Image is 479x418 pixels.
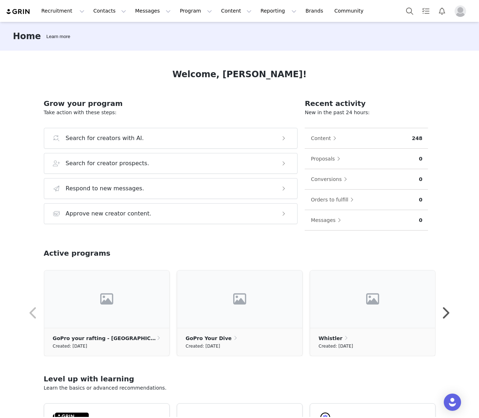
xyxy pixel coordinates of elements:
img: placeholder-profile.jpg [455,5,466,17]
small: Created: [DATE] [53,342,87,350]
p: 0 [419,196,423,204]
a: Brands [301,3,330,19]
button: Notifications [434,3,450,19]
button: Recruitment [37,3,89,19]
p: 248 [412,135,422,142]
div: Open Intercom Messenger [444,394,461,411]
h1: Welcome, [PERSON_NAME]! [172,68,307,81]
p: Take action with these steps: [44,109,298,116]
p: GoPro Your Dive [186,334,232,342]
h2: Grow your program [44,98,298,109]
button: Content [310,133,340,144]
p: 0 [419,217,423,224]
h3: Home [13,30,41,43]
img: grin logo [6,8,31,15]
button: Orders to fulfill [310,194,357,205]
h3: Search for creators with AI. [66,134,144,143]
button: Respond to new messages. [44,178,298,199]
p: GoPro your rafting - [GEOGRAPHIC_DATA], [GEOGRAPHIC_DATA] ([DATE]) [53,334,157,342]
h2: Recent activity [305,98,428,109]
h2: Level up with learning [44,373,436,384]
button: Search for creator prospects. [44,153,298,174]
small: Created: [DATE] [186,342,220,350]
button: Content [217,3,256,19]
button: Program [175,3,216,19]
button: Profile [450,5,473,17]
button: Proposals [310,153,344,164]
h3: Approve new creator content. [66,209,152,218]
p: 0 [419,176,423,183]
p: Learn the basics or advanced recommendations. [44,384,436,392]
h3: Search for creator prospects. [66,159,149,168]
p: 0 [419,155,423,163]
button: Messages [310,214,345,226]
p: New in the past 24 hours: [305,109,428,116]
button: Conversions [310,173,351,185]
p: Whistler [319,334,342,342]
button: Approve new creator content. [44,203,298,224]
button: Search [402,3,418,19]
h2: Active programs [44,248,111,259]
a: Tasks [418,3,434,19]
small: Created: [DATE] [319,342,353,350]
button: Search for creators with AI. [44,128,298,149]
div: Tooltip anchor [45,33,72,40]
button: Contacts [89,3,130,19]
button: Messages [131,3,175,19]
h3: Respond to new messages. [66,184,144,193]
a: Community [330,3,371,19]
button: Reporting [256,3,301,19]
